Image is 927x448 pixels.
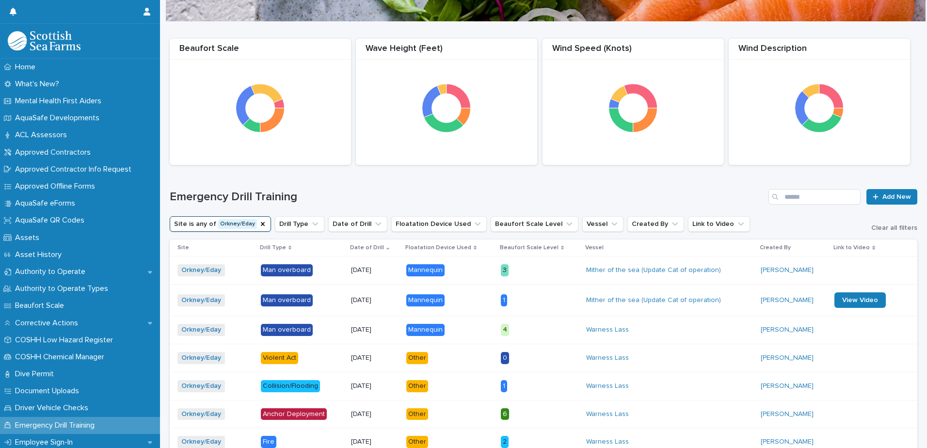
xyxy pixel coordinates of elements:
[11,421,102,430] p: Emergency Drill Training
[261,294,313,306] div: Man overboard
[586,438,629,446] a: Warness Lass
[11,182,103,191] p: Approved Offline Forms
[882,193,911,200] span: Add New
[170,344,917,372] tr: Orkney/Eday Violent Act[DATE]Other0Warness Lass [PERSON_NAME]
[181,266,221,274] a: Orkney/Eday
[11,250,69,259] p: Asset History
[8,31,80,50] img: bPIBxiqnSb2ggTQWdOVV
[170,44,351,60] div: Beaufort Scale
[501,264,509,276] div: 3
[170,256,917,285] tr: Orkney/Eday Man overboard[DATE]Mannequin3Mither of the sea (Update Cat of operation) [PERSON_NAME]
[11,369,62,379] p: Dive Permit
[405,242,471,253] p: Floatation Device Used
[11,233,47,242] p: Assets
[501,436,509,448] div: 2
[761,326,814,334] a: [PERSON_NAME]
[586,382,629,390] a: Warness Lass
[768,189,861,205] input: Search
[328,216,387,232] button: Date of Drill
[586,266,721,274] a: Mither of the sea (Update Cat of operation)
[351,326,399,334] p: [DATE]
[11,301,72,310] p: Beaufort Scale
[170,285,917,316] tr: Orkney/Eday Man overboard[DATE]Mannequin1Mither of the sea (Update Cat of operation) [PERSON_NAME...
[501,408,509,420] div: 6
[11,80,67,89] p: What's New?
[170,372,917,400] tr: Orkney/Eday Collision/Flooding[DATE]Other1Warness Lass [PERSON_NAME]
[170,400,917,428] tr: Orkney/Eday Anchor Deployment[DATE]Other6Warness Lass [PERSON_NAME]
[170,316,917,344] tr: Orkney/Eday Man overboard[DATE]Mannequin4Warness Lass [PERSON_NAME]
[406,408,428,420] div: Other
[760,242,791,253] p: Created By
[351,296,399,304] p: [DATE]
[586,326,629,334] a: Warness Lass
[501,324,509,336] div: 4
[863,224,917,231] button: Clear all filters
[181,382,221,390] a: Orkney/Eday
[761,266,814,274] a: [PERSON_NAME]
[11,403,96,413] p: Driver Vehicle Checks
[181,326,221,334] a: Orkney/Eday
[406,324,445,336] div: Mannequin
[491,216,578,232] button: Beaufort Scale Level
[11,267,93,276] p: Authority to Operate
[11,386,87,396] p: Document Uploads
[406,294,445,306] div: Mannequin
[351,438,399,446] p: [DATE]
[181,354,221,362] a: Orkney/Eday
[501,352,509,364] div: 0
[729,44,910,60] div: Wind Description
[261,380,320,392] div: Collision/Flooding
[11,438,80,447] p: Employee Sign-In
[351,382,399,390] p: [DATE]
[585,242,604,253] p: Vessel
[261,264,313,276] div: Man overboard
[11,148,98,157] p: Approved Contractors
[11,319,86,328] p: Corrective Actions
[11,199,83,208] p: AquaSafe eForms
[11,284,116,293] p: Authority to Operate Types
[688,216,750,232] button: Link to Video
[500,242,559,253] p: Beaufort Scale Level
[11,165,139,174] p: Approved Contractor Info Request
[11,130,75,140] p: ACL Assessors
[501,294,507,306] div: 1
[11,336,121,345] p: COSHH Low Hazard Register
[586,296,721,304] a: Mither of the sea (Update Cat of operation)
[11,63,43,72] p: Home
[842,297,878,304] span: View Video
[833,242,870,253] p: Link to Video
[586,354,629,362] a: Warness Lass
[871,224,917,231] span: Clear all filters
[261,352,298,364] div: Violent Act
[275,216,324,232] button: Drill Type
[627,216,684,232] button: Created By
[181,296,221,304] a: Orkney/Eday
[834,292,886,308] a: View Video
[170,216,271,232] button: Site
[406,352,428,364] div: Other
[391,216,487,232] button: Floatation Device Used
[181,438,221,446] a: Orkney/Eday
[260,242,286,253] p: Drill Type
[586,410,629,418] a: Warness Lass
[261,408,327,420] div: Anchor Deployment
[501,380,507,392] div: 1
[11,216,92,225] p: AquaSafe QR Codes
[177,242,189,253] p: Site
[761,354,814,362] a: [PERSON_NAME]
[761,296,814,304] a: [PERSON_NAME]
[406,436,428,448] div: Other
[761,410,814,418] a: [PERSON_NAME]
[351,410,399,418] p: [DATE]
[761,382,814,390] a: [PERSON_NAME]
[11,352,112,362] p: COSHH Chemical Manager
[350,242,384,253] p: Date of Drill
[11,96,109,106] p: Mental Health First Aiders
[356,44,537,60] div: Wave Height (Feet)
[351,354,399,362] p: [DATE]
[761,438,814,446] a: [PERSON_NAME]
[351,266,399,274] p: [DATE]
[261,436,276,448] div: Fire
[406,264,445,276] div: Mannequin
